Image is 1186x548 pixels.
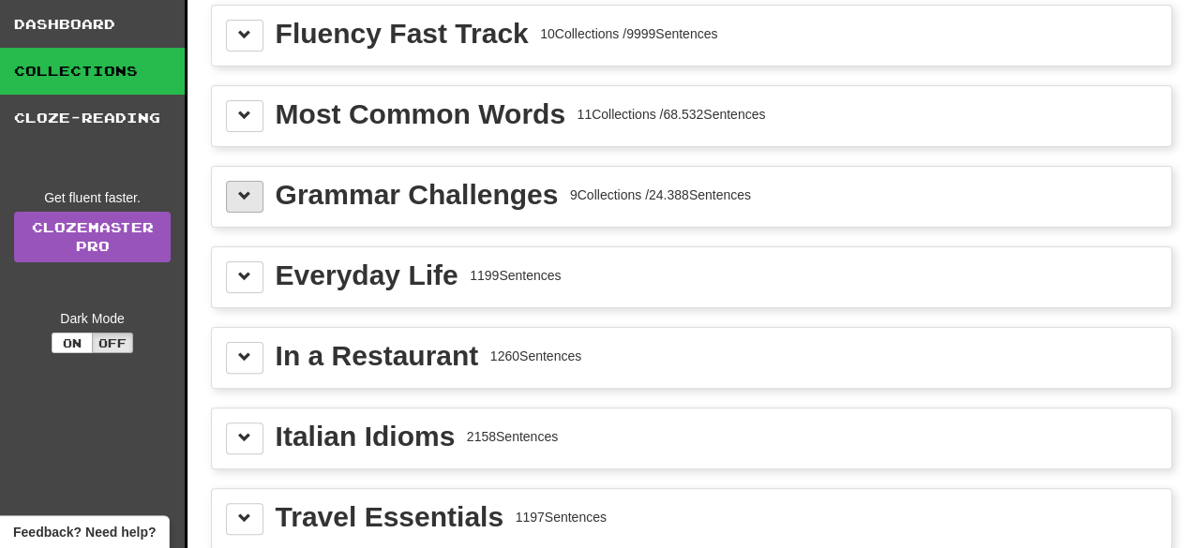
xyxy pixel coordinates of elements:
div: Most Common Words [276,100,565,128]
div: Get fluent faster. [14,188,171,207]
div: 1260 Sentences [490,347,581,365]
span: Open feedback widget [13,523,156,541]
div: 9 Collections / 24.388 Sentences [570,185,751,204]
div: Fluency Fast Track [276,20,529,48]
button: Off [92,333,133,353]
div: Grammar Challenges [276,181,559,209]
button: On [52,333,93,353]
a: ClozemasterPro [14,212,171,262]
div: Italian Idioms [276,422,456,451]
div: 2158 Sentences [467,427,558,446]
div: 1199 Sentences [470,266,561,285]
div: Dark Mode [14,309,171,328]
div: 11 Collections / 68.532 Sentences [577,105,765,124]
div: Everyday Life [276,261,458,289]
div: 1197 Sentences [516,508,607,526]
div: In a Restaurant [276,342,479,370]
div: 10 Collections / 9999 Sentences [540,24,717,43]
div: Travel Essentials [276,503,504,531]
